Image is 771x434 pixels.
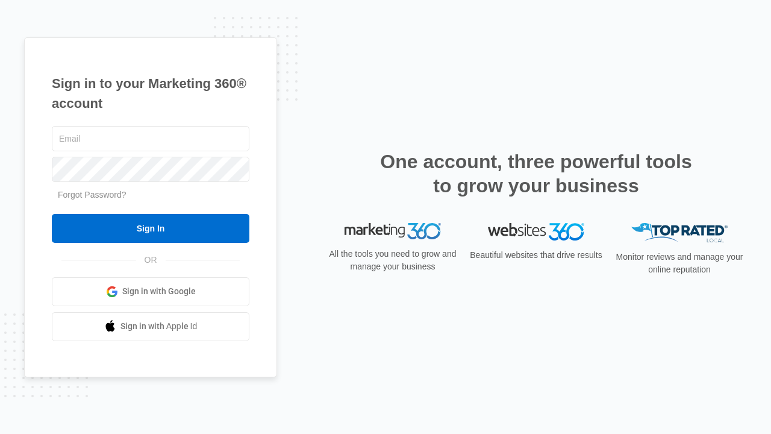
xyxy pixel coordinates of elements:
[345,223,441,240] img: Marketing 360
[52,126,249,151] input: Email
[52,214,249,243] input: Sign In
[122,285,196,298] span: Sign in with Google
[52,312,249,341] a: Sign in with Apple Id
[631,223,728,243] img: Top Rated Local
[120,320,198,333] span: Sign in with Apple Id
[136,254,166,266] span: OR
[488,223,584,241] img: Websites 360
[52,74,249,113] h1: Sign in to your Marketing 360® account
[469,249,604,262] p: Beautiful websites that drive results
[612,251,747,276] p: Monitor reviews and manage your online reputation
[376,149,696,198] h2: One account, three powerful tools to grow your business
[325,248,460,273] p: All the tools you need to grow and manage your business
[58,190,126,200] a: Forgot Password?
[52,277,249,306] a: Sign in with Google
